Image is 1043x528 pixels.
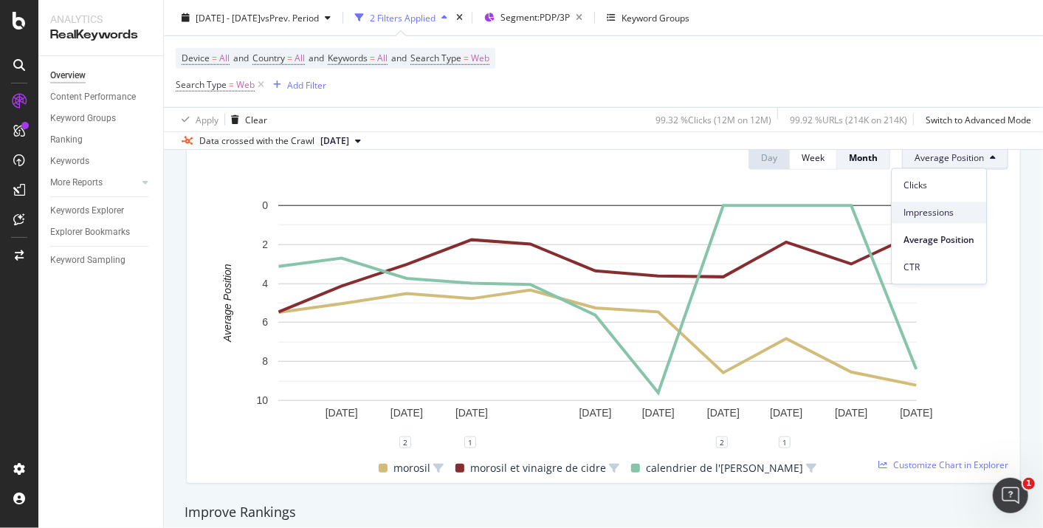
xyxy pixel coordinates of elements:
[748,146,790,170] button: Day
[326,407,358,419] text: [DATE]
[761,151,777,164] div: Day
[182,52,210,64] span: Device
[642,407,675,419] text: [DATE]
[219,48,230,69] span: All
[252,52,285,64] span: Country
[309,52,324,64] span: and
[579,407,612,419] text: [DATE]
[455,407,488,419] text: [DATE]
[314,132,367,150] button: [DATE]
[262,239,268,250] text: 2
[802,151,825,164] div: Week
[50,89,136,105] div: Content Performance
[221,264,233,343] text: Average Position
[225,108,267,131] button: Clear
[478,6,588,30] button: Segment:PDP/3P
[287,52,292,64] span: =
[233,52,249,64] span: and
[1023,478,1035,490] span: 1
[50,175,138,191] a: More Reports
[410,52,461,64] span: Search Type
[370,52,375,64] span: =
[199,134,314,148] div: Data crossed with the Crawl
[50,68,86,83] div: Overview
[50,132,153,148] a: Ranking
[464,436,476,448] div: 1
[622,11,689,24] div: Keyword Groups
[790,113,907,126] div: 99.92 % URLs ( 214K on 214K )
[199,198,996,442] svg: A chart.
[328,52,368,64] span: Keywords
[915,151,984,164] span: Average Position
[926,113,1031,126] div: Switch to Advanced Mode
[50,224,130,240] div: Explorer Bookmarks
[470,459,606,477] span: morosil et vinaigre de cidre
[50,111,153,126] a: Keyword Groups
[903,206,974,219] span: Impressions
[50,89,153,105] a: Content Performance
[50,253,153,268] a: Keyword Sampling
[464,52,469,64] span: =
[245,113,267,126] div: Clear
[601,6,695,30] button: Keyword Groups
[236,75,255,95] span: Web
[900,407,932,419] text: [DATE]
[320,134,349,148] span: 2025 Sep. 28th
[837,146,890,170] button: Month
[902,146,1008,170] button: Average Position
[655,113,771,126] div: 99.32 % Clicks ( 12M on 12M )
[993,478,1028,513] iframe: Intercom live chat
[50,224,153,240] a: Explorer Bookmarks
[295,48,305,69] span: All
[256,394,268,406] text: 10
[920,108,1031,131] button: Switch to Advanced Mode
[50,154,89,169] div: Keywords
[50,68,153,83] a: Overview
[471,48,489,69] span: Web
[370,11,436,24] div: 2 Filters Applied
[176,108,218,131] button: Apply
[262,317,268,329] text: 6
[390,407,423,419] text: [DATE]
[770,407,802,419] text: [DATE]
[196,113,218,126] div: Apply
[716,436,728,448] div: 2
[196,11,261,24] span: [DATE] - [DATE]
[835,407,867,419] text: [DATE]
[790,146,837,170] button: Week
[500,11,570,24] span: Segment: PDP/3P
[849,151,878,164] div: Month
[262,199,268,211] text: 0
[267,76,326,94] button: Add Filter
[893,459,1008,471] span: Customize Chart in Explorer
[262,278,268,289] text: 4
[779,436,791,448] div: 1
[50,175,103,191] div: More Reports
[393,459,430,477] span: morosil
[646,459,803,477] span: calendrier de l'[PERSON_NAME]
[50,253,125,268] div: Keyword Sampling
[391,52,407,64] span: and
[261,11,319,24] span: vs Prev. Period
[176,78,227,91] span: Search Type
[50,132,83,148] div: Ranking
[50,203,124,219] div: Keywords Explorer
[229,78,234,91] span: =
[50,203,153,219] a: Keywords Explorer
[349,6,453,30] button: 2 Filters Applied
[262,355,268,367] text: 8
[50,111,116,126] div: Keyword Groups
[399,436,411,448] div: 2
[50,27,151,44] div: RealKeywords
[903,261,974,274] span: CTR
[377,48,388,69] span: All
[453,10,466,25] div: times
[903,233,974,247] span: Average Position
[903,179,974,192] span: Clicks
[212,52,217,64] span: =
[287,78,326,91] div: Add Filter
[707,407,740,419] text: [DATE]
[50,154,153,169] a: Keywords
[176,6,337,30] button: [DATE] - [DATE]vsPrev. Period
